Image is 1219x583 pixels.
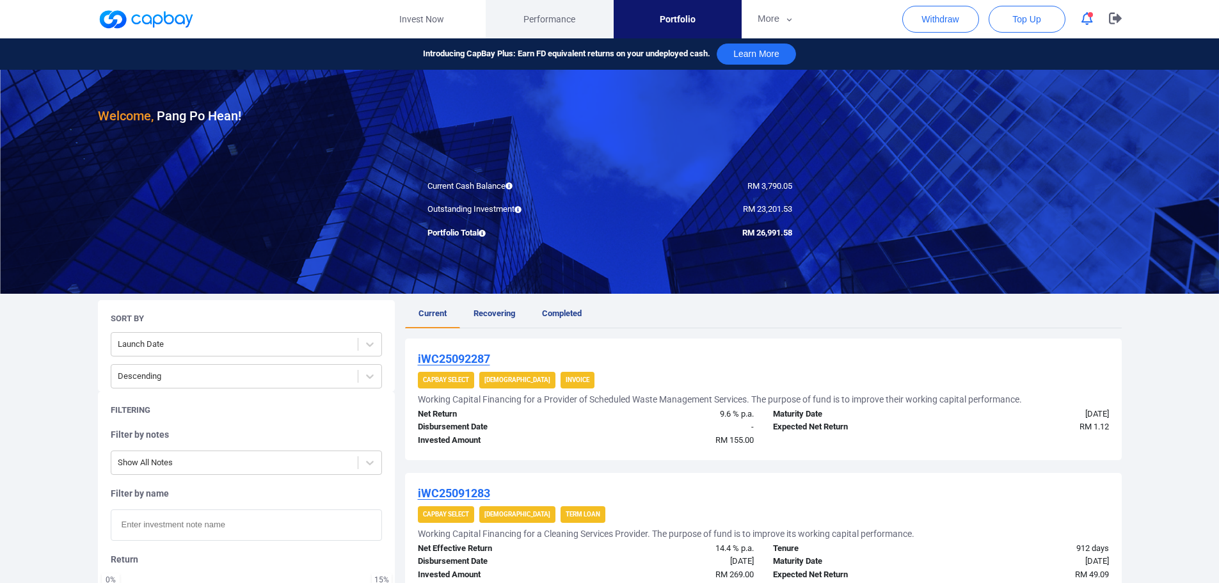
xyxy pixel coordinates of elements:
[586,542,763,555] div: 14.4 % p.a.
[586,420,763,434] div: -
[902,6,979,33] button: Withdraw
[763,408,941,421] div: Maturity Date
[418,203,610,216] div: Outstanding Investment
[523,12,575,26] span: Performance
[408,568,586,582] div: Invested Amount
[484,511,550,518] strong: [DEMOGRAPHIC_DATA]
[111,313,144,324] h5: Sort By
[660,12,696,26] span: Portfolio
[743,204,792,214] span: RM 23,201.53
[408,408,586,421] div: Net Return
[586,555,763,568] div: [DATE]
[408,420,586,434] div: Disbursement Date
[715,570,754,579] span: RM 269.00
[408,434,586,447] div: Invested Amount
[474,308,515,318] span: Recovering
[941,542,1119,555] div: 912 days
[418,180,610,193] div: Current Cash Balance
[418,528,914,539] h5: Working Capital Financing for a Cleaning Services Provider. The purpose of fund is to improve its...
[98,106,241,126] h3: Pang Po Hean !
[586,408,763,421] div: 9.6 % p.a.
[111,488,382,499] h5: Filter by name
[111,429,382,440] h5: Filter by notes
[941,408,1119,421] div: [DATE]
[763,568,941,582] div: Expected Net Return
[742,228,792,237] span: RM 26,991.58
[484,376,550,383] strong: [DEMOGRAPHIC_DATA]
[542,308,582,318] span: Completed
[941,555,1119,568] div: [DATE]
[423,47,710,61] span: Introducing CapBay Plus: Earn FD equivalent returns on your undeployed cash.
[763,542,941,555] div: Tenure
[715,435,754,445] span: RM 155.00
[418,394,1022,405] h5: Working Capital Financing for a Provider of Scheduled Waste Management Services. The purpose of f...
[111,554,382,565] h5: Return
[989,6,1065,33] button: Top Up
[747,181,792,191] span: RM 3,790.05
[408,555,586,568] div: Disbursement Date
[111,509,382,541] input: Enter investment note name
[423,511,469,518] strong: CapBay Select
[1075,570,1109,579] span: RM 49.09
[418,308,447,318] span: Current
[418,227,610,240] div: Portfolio Total
[566,376,589,383] strong: Invoice
[98,108,154,124] span: Welcome,
[763,555,941,568] div: Maturity Date
[566,511,600,518] strong: Term Loan
[763,420,941,434] div: Expected Net Return
[717,44,796,65] button: Learn More
[418,352,490,365] u: iWC25092287
[423,376,469,383] strong: CapBay Select
[1080,422,1109,431] span: RM 1.12
[111,404,150,416] h5: Filtering
[408,542,586,555] div: Net Effective Return
[418,486,490,500] u: iWC25091283
[1012,13,1040,26] span: Top Up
